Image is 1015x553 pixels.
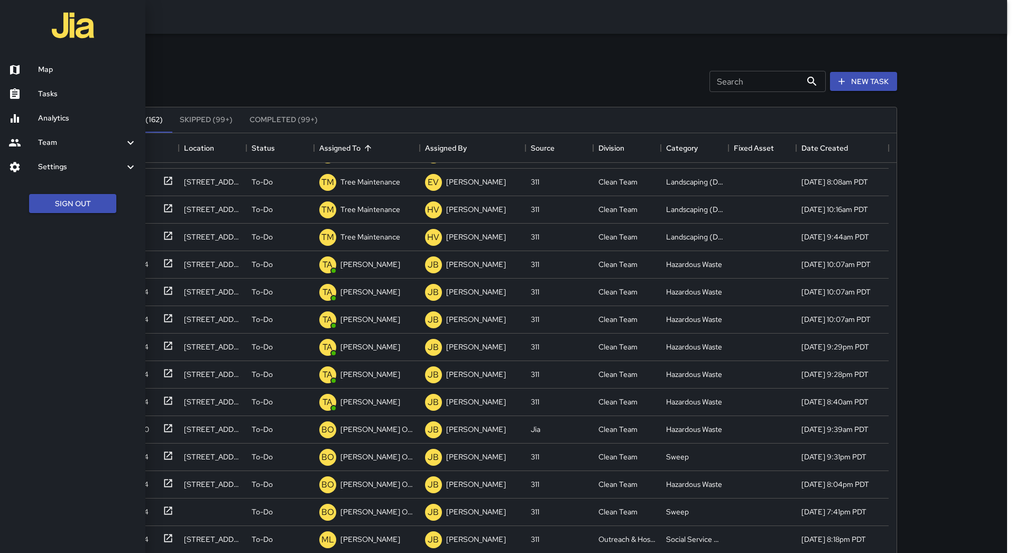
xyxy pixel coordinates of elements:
[38,137,124,149] h6: Team
[29,194,116,214] button: Sign Out
[38,64,137,76] h6: Map
[38,88,137,100] h6: Tasks
[38,113,137,124] h6: Analytics
[52,4,94,47] img: jia-logo
[38,161,124,173] h6: Settings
